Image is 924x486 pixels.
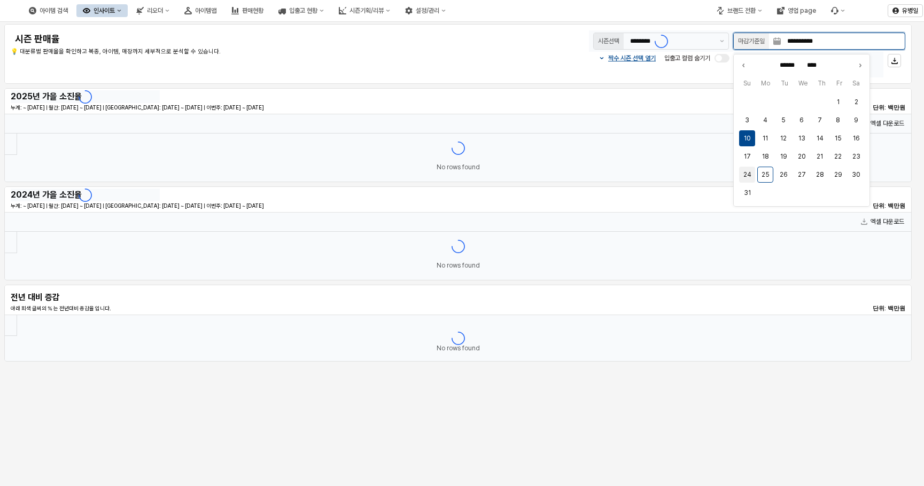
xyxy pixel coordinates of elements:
[830,112,846,128] button: 2025-08-08
[775,167,791,183] button: 2025-08-26
[848,148,864,164] button: 2025-08-23
[812,167,828,183] button: 2025-08-28
[94,7,115,14] div: 인사이트
[608,54,656,62] p: 짝수 시즌 선택 열기
[825,4,851,17] div: Menu item 6
[22,4,74,17] button: 아이템 검색
[11,104,607,112] p: 누계: ~ [DATE] | 월간: [DATE] ~ [DATE] | [GEOGRAPHIC_DATA]: [DATE] ~ [DATE] | 이번주: [DATE] ~ [DATE]
[242,7,263,14] div: 판매현황
[812,148,828,164] button: 2025-08-21
[848,112,864,128] button: 2025-08-09
[11,48,384,57] p: 💡 대분류별 판매율을 확인하고 복종, 아이템, 매장까지 세부적으로 분석할 수 있습니다.
[727,7,756,14] div: 브랜드 전환
[225,4,270,17] button: 판매현황
[848,167,864,183] button: 2025-08-30
[793,78,812,89] span: We
[813,78,831,89] span: Th
[11,202,607,210] p: 누계: ~ [DATE] | 월간: [DATE] ~ [DATE] | [GEOGRAPHIC_DATA]: [DATE] ~ [DATE] | 이번주: [DATE] ~ [DATE]
[739,148,755,164] button: 2025-08-17
[775,78,793,89] span: Tu
[830,148,846,164] button: 2025-08-22
[664,54,710,62] span: 입출고 컬럼 숨기기
[130,4,176,17] button: 리오더
[775,148,791,164] button: 2025-08-19
[738,78,756,89] span: Su
[757,112,773,128] button: 2025-08-04
[771,4,822,17] button: 영업 page
[289,7,317,14] div: 입출고 현황
[794,148,810,164] button: 2025-08-20
[794,130,810,146] button: 2025-08-13
[332,4,397,17] button: 시즌기획/리뷰
[888,4,923,17] button: 유병일
[178,4,223,17] button: 아이템맵
[272,4,330,17] button: 입출고 현황
[350,7,384,14] div: 시즌기획/리뷰
[710,4,768,17] button: 브랜드 전환
[788,7,816,14] div: 영업 page
[848,130,864,146] button: 2025-08-16
[848,78,865,89] span: Sa
[757,167,773,183] button: 2025-08-25
[195,7,216,14] div: 아이템맵
[40,7,68,14] div: 아이템 검색
[15,34,379,44] h4: 시즌 판매율
[855,60,865,70] button: Next month
[830,94,846,110] button: 2025-08-01
[794,167,810,183] button: 2025-08-27
[775,130,791,146] button: 2025-08-12
[794,112,810,128] button: 2025-08-06
[147,7,163,14] div: 리오더
[902,6,918,15] p: 유병일
[416,7,439,14] div: 설정/관리
[831,304,905,313] p: 단위: 백만원
[830,130,846,146] button: 2025-08-15
[739,112,755,128] button: 2025-08-03
[739,167,755,183] button: 2025-08-24
[76,4,128,17] button: 인사이트
[739,130,755,146] button: 2025-08-10
[757,130,773,146] button: 2025-08-11
[739,185,755,201] button: 2025-08-31
[11,304,607,312] p: 아래 회색 글씨의 % 는 전년대비 증감율 입니다.
[757,148,773,164] button: 2025-08-18
[830,167,846,183] button: 2025-08-29
[775,112,791,128] button: 2025-08-05
[11,292,160,303] h5: 전년 대비 증감
[812,112,828,128] button: 2025-08-07
[756,78,775,89] span: Mo
[831,78,847,89] span: Fr
[738,36,765,46] div: 마감기준일
[399,4,452,17] button: 설정/관리
[738,60,749,70] button: Previous month
[812,130,828,146] button: 2025-08-14
[848,94,864,110] button: 2025-08-02
[599,54,656,62] button: 짝수 시즌 선택 열기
